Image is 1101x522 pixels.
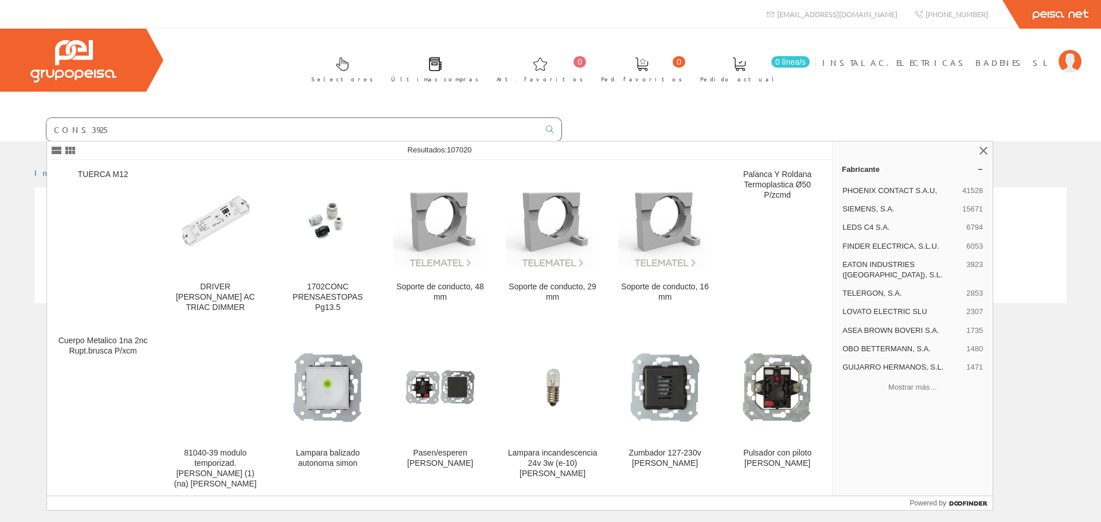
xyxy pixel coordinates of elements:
span: 107020 [447,146,471,154]
span: 6053 [966,241,983,252]
span: EATON INDUSTRIES ([GEOGRAPHIC_DATA]), S.L. [842,260,962,280]
span: 2853 [966,288,983,299]
span: Powered by [910,498,946,508]
img: 1702CONC PRENSAESTOPAS Pg13.5 [281,186,374,256]
a: Soporte de conducto, 48 mm Soporte de conducto, 48 mm [384,160,496,326]
a: Pasen/esperen simon Pasen/esperen [PERSON_NAME] [384,327,496,503]
img: Lampara balizado autonoma simon [281,341,374,434]
span: INSTALAC.ELECTRICAS BADENES SL [822,57,1053,68]
span: Art. favoritos [497,73,583,85]
span: Resultados: [408,146,472,154]
img: Pasen/esperen simon [393,341,487,434]
span: 6794 [966,222,983,233]
a: Lampara incandescencia 24v 3w (e-10) simon Lampara incandescencia 24v 3w (e-10) [PERSON_NAME] [497,327,608,503]
div: Soporte de conducto, 16 mm [618,282,712,303]
div: Soporte de conducto, 48 mm [393,282,487,303]
div: Pulsador con piloto [PERSON_NAME] [731,448,824,469]
div: Soporte de conducto, 29 mm [506,282,599,303]
a: Soporte de conducto, 29 mm Soporte de conducto, 29 mm [497,160,608,326]
span: 1480 [966,344,983,354]
div: Lampara incandescencia 24v 3w (e-10) [PERSON_NAME] [506,448,599,479]
div: Pasen/esperen [PERSON_NAME] [393,448,487,469]
img: DRIVER ALI AC TRIAC DIMMER [169,174,262,268]
span: 2307 [966,307,983,317]
a: INSTALAC.ELECTRICAS BADENES SL [822,48,1082,58]
a: Zumbador 127-230v simon Zumbador 127-230v [PERSON_NAME] [609,327,721,503]
div: © Grupo Peisa [34,317,1067,327]
img: Zumbador 127-230v simon [618,341,712,434]
a: Fabricante [833,160,993,178]
span: Pedido actual [700,73,778,85]
div: 1702CONC PRENSAESTOPAS Pg13.5 [281,282,374,313]
div: Zumbador 127-230v [PERSON_NAME] [618,448,712,469]
span: 0 [673,56,685,68]
div: Cuerpo Metalico 1na 2nc Rupt.brusca P/xcm [56,336,150,356]
a: Selectores [300,48,379,89]
img: Lampara incandescencia 24v 3w (e-10) simon [506,341,599,434]
span: Selectores [311,73,373,85]
a: DRIVER ALI AC TRIAC DIMMER DRIVER [PERSON_NAME] AC TRIAC DIMMER [159,160,271,326]
a: Palanca Y Roldana Termoplastica Ø50 P/zcmd [721,160,833,326]
span: LOVATO ELECTRIC SLU [842,307,962,317]
div: 81040-39 modulo temporizad.[PERSON_NAME] (1) (na) [PERSON_NAME] [169,448,262,489]
span: PHOENIX CONTACT S.A.U, [842,186,958,196]
input: Buscar ... [46,118,539,141]
span: 0 línea/s [771,56,810,68]
a: Inicio [34,167,83,178]
span: 15671 [962,204,983,214]
div: DRIVER [PERSON_NAME] AC TRIAC DIMMER [169,282,262,313]
span: [PHONE_NUMBER] [926,9,988,19]
span: 1471 [966,362,983,372]
div: Palanca Y Roldana Termoplastica Ø50 P/zcmd [731,170,824,201]
img: Soporte de conducto, 48 mm [393,174,487,268]
a: Schneider Electric [46,233,550,295]
a: Últimas compras [380,48,485,89]
span: OBO BETTERMANN, S.A. [842,344,962,354]
span: ASEA BROWN BOVERI S.A. [842,325,962,336]
div: Lampara balizado autonoma simon [281,448,374,469]
img: Grupo Peisa [30,40,116,83]
span: SIEMENS, S.A. [842,204,958,214]
a: Soporte de conducto, 16 mm Soporte de conducto, 16 mm [609,160,721,326]
button: Mostrar más… [837,378,988,397]
span: FINDER ELECTRICA, S.L.U. [842,241,962,252]
a: TUERCA M12 [47,160,159,326]
img: Soporte de conducto, 16 mm [618,174,712,268]
a: Cuerpo Metalico 1na 2nc Rupt.brusca P/xcm [47,327,159,503]
span: 1735 [966,325,983,336]
a: Lampara balizado autonoma simon Lampara balizado autonoma simon [272,327,384,503]
span: Ped. favoritos [601,73,682,85]
span: 41528 [962,186,983,196]
span: 3923 [966,260,983,280]
div: Pincha sobre el logo del proveedor para ver sus selectores. [46,199,1055,222]
a: Pulsador con piloto rojo simon Pulsador con piloto [PERSON_NAME] [721,327,833,503]
img: Soporte de conducto, 29 mm [506,174,599,268]
span: Últimas compras [391,73,479,85]
span: GUIJARRO HERMANOS, S.L. [842,362,962,372]
img: Pulsador con piloto rojo simon [731,341,824,434]
a: 81040-39 modulo temporizad.simon (1) (na) simon 81040-39 modulo temporizad.[PERSON_NAME] (1) (na)... [159,327,271,503]
a: 1702CONC PRENSAESTOPAS Pg13.5 1702CONC PRENSAESTOPAS Pg13.5 [272,160,384,326]
span: [EMAIL_ADDRESS][DOMAIN_NAME] [777,9,897,19]
span: LEDS C4 S.A. [842,222,962,233]
span: TELERGON, S.A. [842,288,962,299]
span: 0 [573,56,586,68]
div: TUERCA M12 [56,170,150,180]
a: Powered by [910,496,993,510]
